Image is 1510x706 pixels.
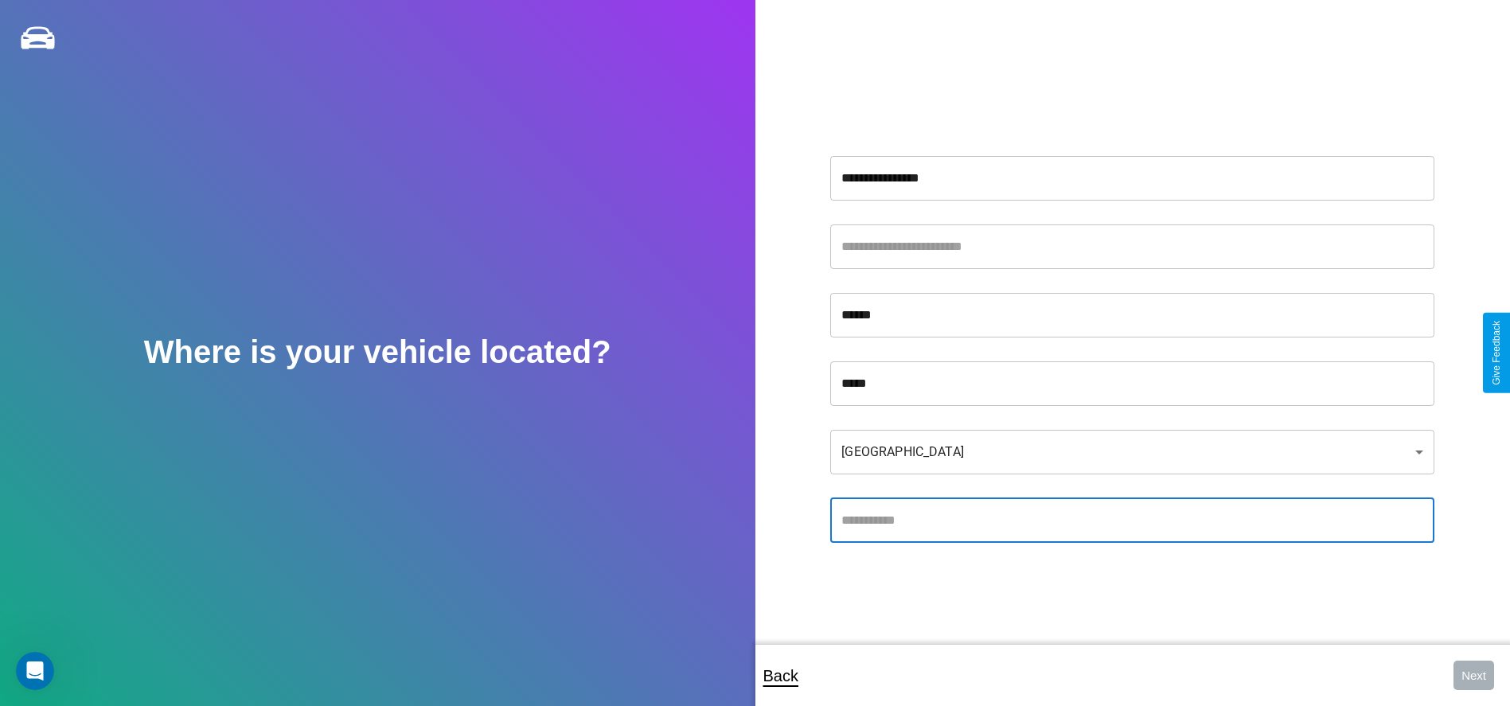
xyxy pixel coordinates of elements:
div: [GEOGRAPHIC_DATA] [830,430,1434,474]
div: Give Feedback [1491,321,1502,385]
p: Back [763,661,798,690]
button: Next [1453,661,1494,690]
iframe: Intercom live chat [16,652,54,690]
h2: Where is your vehicle located? [144,334,611,370]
